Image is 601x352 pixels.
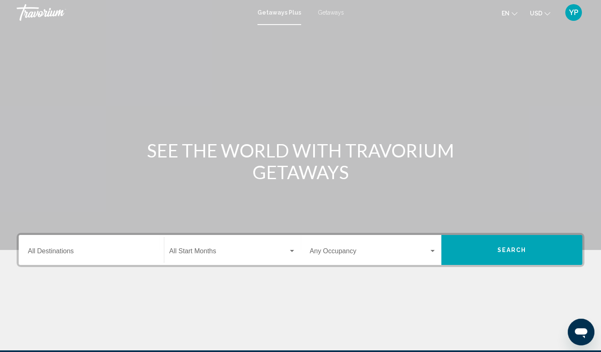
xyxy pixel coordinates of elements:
[17,4,249,21] a: Travorium
[569,8,579,17] span: YP
[502,10,509,17] span: en
[19,235,582,265] div: Search widget
[441,235,582,265] button: Search
[530,10,542,17] span: USD
[497,247,527,254] span: Search
[530,7,550,19] button: Change currency
[563,4,584,21] button: User Menu
[502,7,517,19] button: Change language
[257,9,301,16] a: Getaways Plus
[568,319,594,345] iframe: Кнопка для запуску вікна повідомлень
[318,9,344,16] a: Getaways
[145,140,457,183] h1: SEE THE WORLD WITH TRAVORIUM GETAWAYS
